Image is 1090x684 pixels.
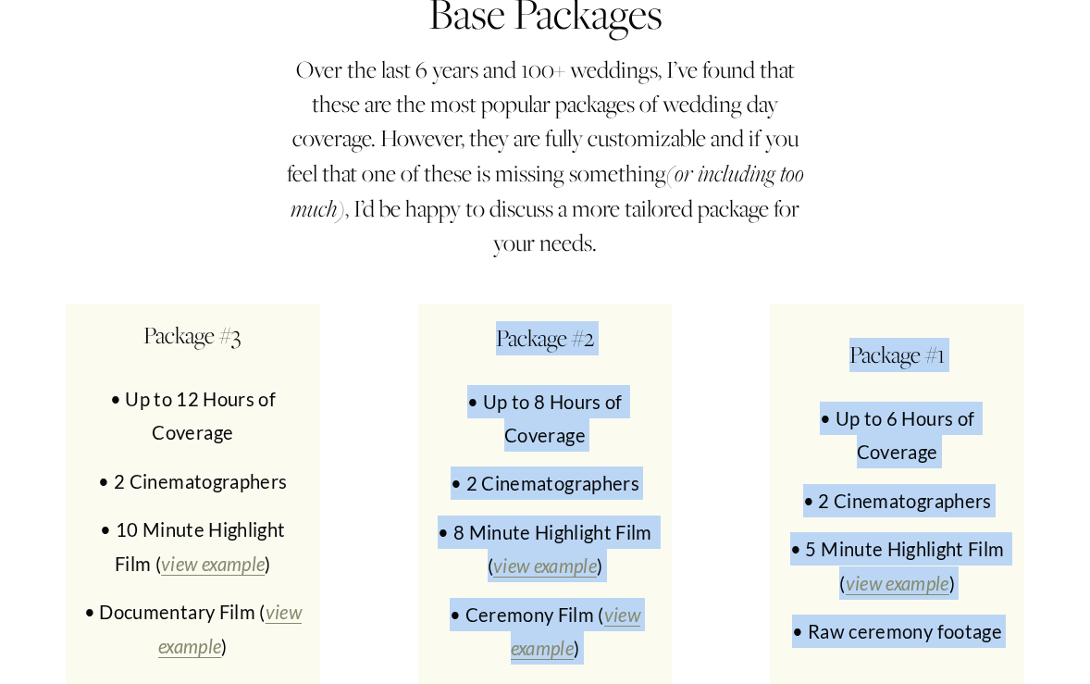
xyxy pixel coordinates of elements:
[81,465,305,498] p: • 2 Cinematographers
[786,338,1009,372] h4: Package #1
[433,516,657,583] p: • 8 Minute Highlight Film ( )
[786,402,1009,469] p: • Up to 6 Hours of Coverage
[433,321,657,355] h4: Package #2
[846,572,949,594] a: view example
[433,466,657,500] p: • 2 Cinematographers
[161,553,265,575] a: view example
[493,554,597,577] a: view example
[786,615,1009,648] p: • Raw ceremony footage
[286,53,804,260] h4: Over the last 6 years and 100+ weddings, I’ve found that these are the most popular packages of w...
[158,601,302,656] a: view example
[81,513,305,580] p: • 10 Minute Highlight Film ( )
[81,595,305,663] p: • Documentary Film ( )
[433,385,657,453] p: • Up to 8 Hours of Coverage
[81,382,305,450] p: • Up to 12 Hours of Coverage
[81,318,305,353] h4: Package #3
[433,598,657,665] p: • Ceremony Film ( )
[786,484,1009,517] p: • 2 Cinematographers
[786,532,1009,600] p: • 5 Minute Highlight Film ( )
